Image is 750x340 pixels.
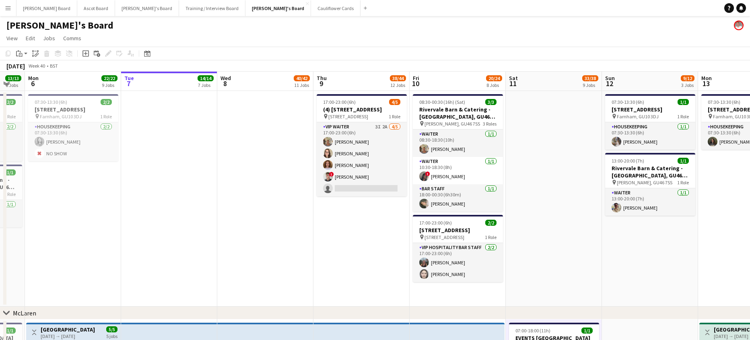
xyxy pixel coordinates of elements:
h1: [PERSON_NAME]'s Board [6,19,113,31]
div: [DATE] [6,62,25,70]
button: Ascot Board [77,0,115,16]
a: Edit [23,33,38,43]
span: Comms [63,35,81,42]
app-user-avatar: Jakub Zalibor [734,21,744,30]
a: Jobs [40,33,58,43]
span: Jobs [43,35,55,42]
button: [PERSON_NAME]'s Board [115,0,179,16]
div: BST [50,63,58,69]
a: Comms [60,33,84,43]
span: View [6,35,18,42]
span: Edit [26,35,35,42]
button: [PERSON_NAME] Board [16,0,77,16]
div: McLaren [13,309,36,317]
button: Cauliflower Cards [311,0,361,16]
button: Training / Interview Board [179,0,245,16]
a: View [3,33,21,43]
button: [PERSON_NAME]'s Board [245,0,311,16]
